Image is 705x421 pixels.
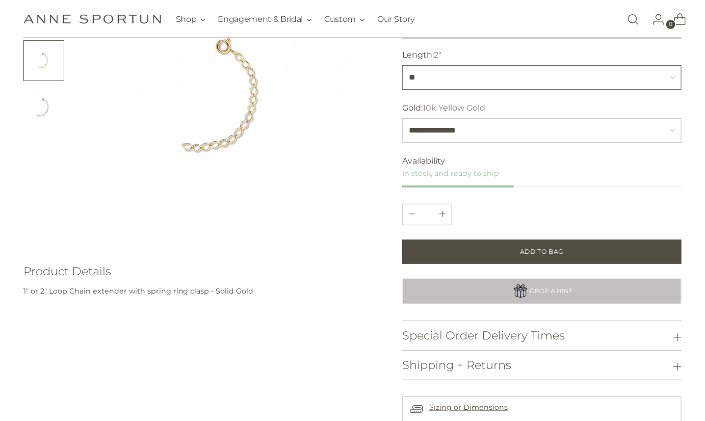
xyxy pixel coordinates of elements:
a: DROP A HINT [402,278,682,304]
button: Engagement & Bridal [218,8,312,31]
span: DROP A HINT [530,287,572,295]
button: Custom [324,8,365,31]
span: Availability [402,155,445,167]
a: Open search modal [623,9,643,30]
button: Change image to image 4 [23,87,64,128]
input: Product quantity [415,204,439,225]
a: Open cart modal [666,9,686,30]
button: Subtract product quantity [433,204,452,225]
label: Gold: [402,102,485,114]
button: Shipping + Returns [402,351,682,380]
a: Sizing or Dimensions [429,403,508,412]
button: Add product quantity [403,204,421,225]
a: Go to the account page [644,9,665,30]
button: Shop [176,8,206,31]
span: Add to Bag [520,247,564,256]
button: Add to Bag [402,240,682,264]
a: Anne Sportun Fine Jewellery [23,14,161,24]
a: Our Story [377,8,414,31]
span: 2" [434,50,441,60]
p: 1" or 2" Loop Chain extender with spring ring clasp - Solid Gold [23,286,379,297]
span: 0 [666,20,675,29]
span: In stock, and ready to ship [402,169,499,178]
h3: Product Details [23,265,379,278]
h3: Special Order Delivery Times [402,329,565,342]
button: Change image to image 3 [23,40,64,81]
h3: Shipping + Returns [402,359,511,372]
button: Special Order Delivery Times [402,321,682,350]
span: 10k Yellow Gold [423,103,485,113]
label: Length: [402,49,441,61]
